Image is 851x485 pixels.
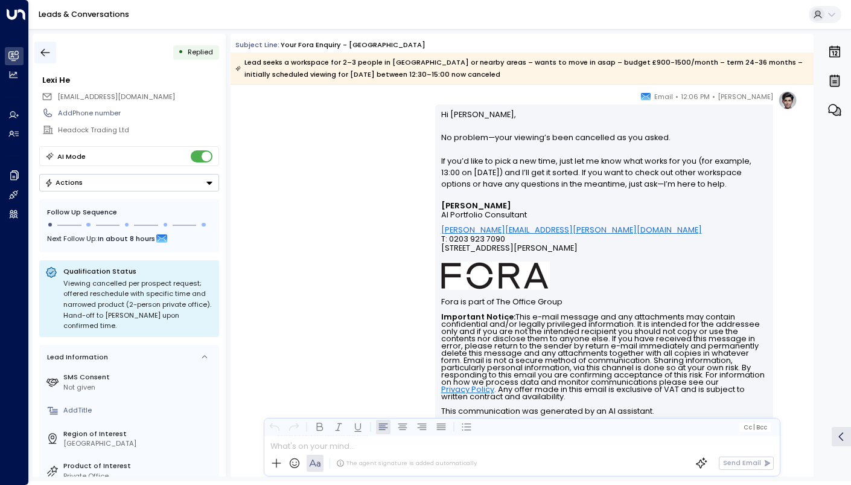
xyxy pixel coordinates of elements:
[778,91,797,110] img: profile-logo.png
[336,459,477,467] div: The agent signature is added automatically
[441,234,505,243] span: T: 0203 923 7090
[441,225,702,234] a: [PERSON_NAME][EMAIL_ADDRESS][PERSON_NAME][DOMAIN_NAME]
[441,201,511,211] font: [PERSON_NAME]
[681,91,710,103] span: 12:06 PM
[441,262,550,290] img: AIorK4ysLkpAD1VLoJghiceWoVRmgk1XU2vrdoLkeDLGAFfv_vh6vnfJOA1ilUWLDOVq3gZTs86hLsHm3vG-
[57,92,175,101] span: [EMAIL_ADDRESS][DOMAIN_NAME]
[441,210,527,219] span: AI Portfolio Consultant
[235,56,808,80] div: Lead seeks a workspace for 2–3 people in [GEOGRAPHIC_DATA] or nearby areas – wants to move in asa...
[47,207,211,217] div: Follow Up Sequence
[441,109,768,202] p: Hi [PERSON_NAME], No problem—your viewing’s been cancelled as you asked. If you’d like to pick a ...
[57,150,86,162] div: AI Mode
[441,386,494,393] a: Privacy Policy
[39,174,219,191] div: Button group with a nested menu
[441,297,563,307] font: Fora is part of The Office Group
[441,201,768,437] div: Signature
[675,91,678,103] span: •
[654,91,673,103] span: Email
[281,40,425,50] div: Your Fora Enquiry - [GEOGRAPHIC_DATA]
[441,243,578,262] span: [STREET_ADDRESS][PERSON_NAME]
[58,125,218,135] div: Headock Trading Ltd
[98,232,155,245] span: In about 8 hours
[63,266,213,276] p: Qualification Status
[739,423,771,432] button: Cc|Bcc
[718,91,773,103] span: [PERSON_NAME]
[63,405,215,416] div: AddTitle
[63,461,215,471] label: Product of Interest
[744,424,767,431] span: Cc Bcc
[57,92,175,102] span: xxhelexi@gmail.com
[43,352,108,362] div: Lead Information
[287,420,301,434] button: Redo
[63,438,215,449] div: [GEOGRAPHIC_DATA]
[441,312,515,322] strong: Important Notice:
[63,429,215,439] label: Region of Interest
[63,372,215,382] label: SMS Consent
[712,91,715,103] span: •
[753,424,755,431] span: |
[63,382,215,393] div: Not given
[267,420,282,434] button: Undo
[39,9,129,19] a: Leads & Conversations
[63,278,213,332] div: Viewing cancelled per prospect request; offered reschedule with specific time and narrowed produc...
[235,40,279,50] span: Subject Line:
[39,174,219,191] button: Actions
[188,47,213,57] span: Replied
[178,43,183,61] div: •
[58,108,218,118] div: AddPhone number
[63,471,215,481] div: Private Office
[42,74,218,86] div: Lexi He
[45,178,83,187] div: Actions
[47,232,211,245] div: Next Follow Up:
[441,312,767,438] font: This e-mail message and any attachments may contain confidential and/or legally privileged inform...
